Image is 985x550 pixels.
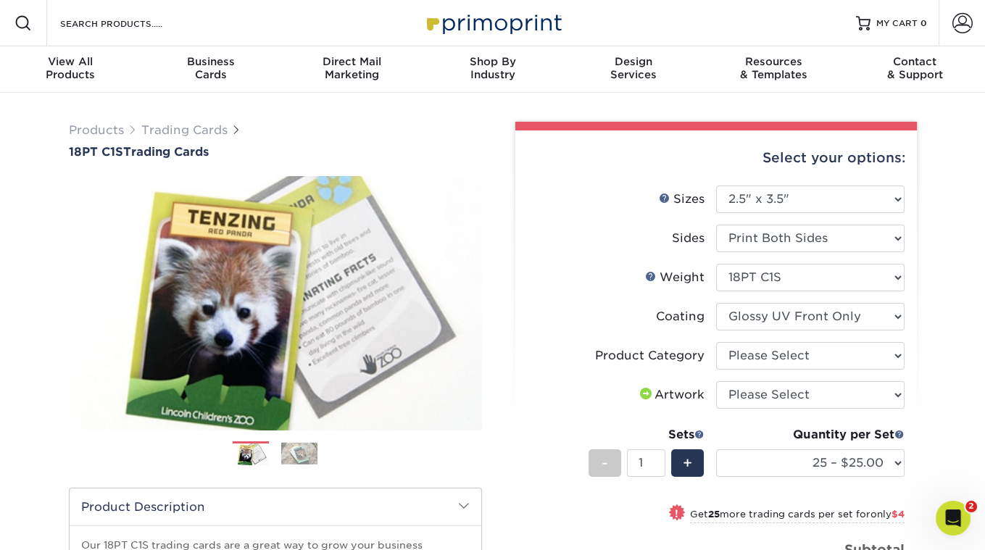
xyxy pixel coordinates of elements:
span: Design [563,55,704,68]
div: & Support [844,55,985,81]
a: DesignServices [563,46,704,93]
span: ! [675,506,678,521]
a: Resources& Templates [704,46,844,93]
div: Industry [422,55,562,81]
div: Sizes [659,191,705,208]
small: Get more trading cards per set for [690,509,905,523]
div: Weight [645,269,705,286]
iframe: Intercom live chat [936,501,971,536]
a: Direct MailMarketing [281,46,422,93]
h2: Product Description [70,488,481,525]
span: Resources [704,55,844,68]
span: Business [141,55,281,68]
a: Contact& Support [844,46,985,93]
a: Shop ByIndustry [422,46,562,93]
div: Services [563,55,704,81]
h1: Trading Cards [69,145,482,159]
span: 18PT C1S [69,145,123,159]
img: Trading Cards 02 [281,442,317,464]
span: 0 [920,18,927,28]
input: SEARCH PRODUCTS..... [59,14,200,32]
span: Contact [844,55,985,68]
span: $4 [892,509,905,520]
div: & Templates [704,55,844,81]
a: Products [69,123,124,137]
span: Shop By [422,55,562,68]
span: Direct Mail [281,55,422,68]
div: Sides [672,230,705,247]
span: 2 [965,501,977,512]
div: Quantity per Set [716,426,905,443]
a: 18PT C1STrading Cards [69,145,482,159]
div: Marketing [281,55,422,81]
div: Sets [589,426,705,443]
img: 18PT C1S 01 [69,160,482,446]
a: BusinessCards [141,46,281,93]
span: + [683,452,692,474]
div: Select your options: [527,130,905,186]
div: Artwork [637,386,705,404]
span: only [870,509,905,520]
img: Primoprint [420,7,565,38]
span: - [602,452,608,474]
a: Trading Cards [141,123,228,137]
span: MY CART [876,17,918,30]
img: Trading Cards 01 [233,442,269,467]
strong: 25 [708,509,720,520]
div: Coating [656,308,705,325]
div: Product Category [595,347,705,364]
div: Cards [141,55,281,81]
